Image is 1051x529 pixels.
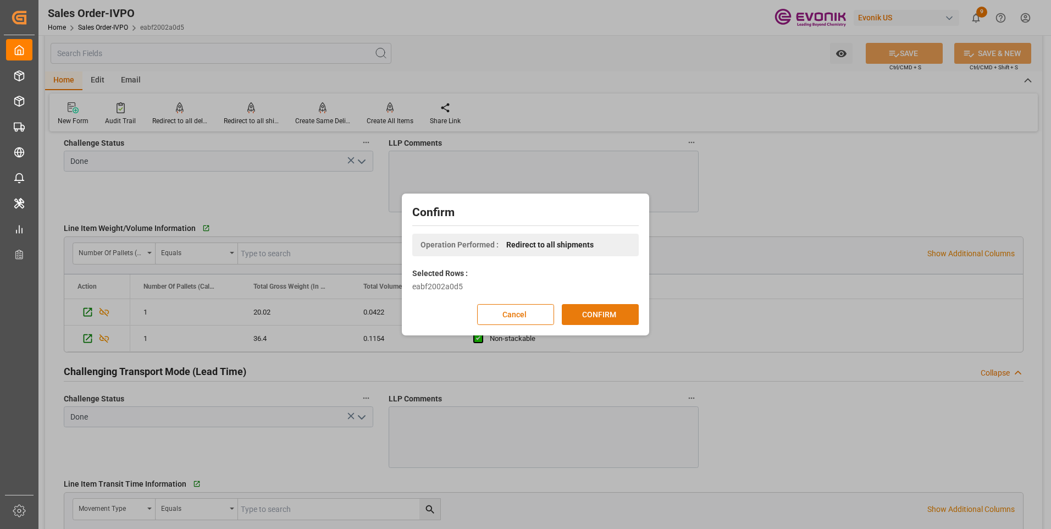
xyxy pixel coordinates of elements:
label: Selected Rows : [412,268,468,279]
button: Cancel [477,304,554,325]
button: CONFIRM [562,304,639,325]
span: Operation Performed : [421,239,499,251]
h2: Confirm [412,204,639,222]
span: Redirect to all shipments [506,239,594,251]
div: eabf2002a0d5 [412,281,639,293]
